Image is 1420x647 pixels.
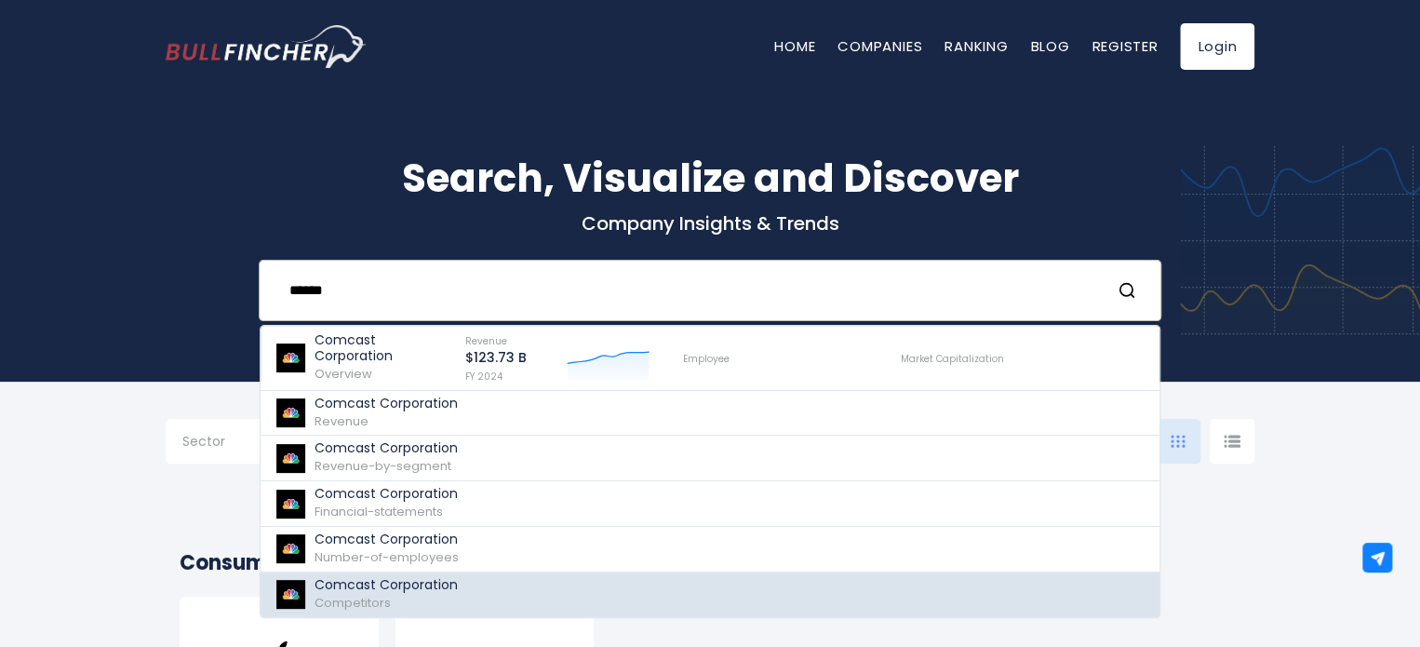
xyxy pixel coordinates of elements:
span: Revenue [465,334,507,348]
img: icon-comp-grid.svg [1171,435,1186,448]
h1: Search, Visualize and Discover [166,149,1254,208]
a: Comcast Corporation Overview Revenue $123.73 B FY 2024 Employee Market Capitalization [261,326,1159,391]
p: Company Insights & Trends [166,211,1254,236]
a: Comcast Corporation Financial-statements [261,481,1159,527]
a: Home [774,36,815,56]
span: Revenue-by-segment [315,457,451,475]
span: Number-of-employees [315,548,459,566]
a: Login [1180,23,1254,70]
a: Companies [837,36,922,56]
span: Sector [182,433,225,450]
p: Comcast Corporation [315,332,449,364]
a: Blog [1030,36,1069,56]
span: Competitors [315,594,391,612]
h2: Consumer Electronics [180,547,1240,578]
a: Go to homepage [166,25,366,68]
a: Ranking [944,36,1008,56]
span: Employee [683,352,730,366]
input: Selection [182,426,301,460]
span: Market Capitalization [901,352,1004,366]
img: Bullfincher logo [166,25,367,68]
p: Comcast Corporation [315,440,458,456]
span: Financial-statements [315,503,443,520]
a: Register [1092,36,1158,56]
a: Comcast Corporation Revenue-by-segment [261,436,1159,481]
p: Comcast Corporation [315,532,459,547]
a: Comcast Corporation Competitors [261,573,1159,617]
a: Comcast Corporation Number-of-employees [261,527,1159,573]
span: Revenue [315,412,368,430]
span: FY 2024 [465,370,502,384]
img: icon-comp-list-view.svg [1224,435,1240,448]
button: Search [1118,278,1142,303]
p: Comcast Corporation [315,396,458,411]
p: Comcast Corporation [315,486,458,502]
span: Overview [315,365,372,383]
p: $123.73 B [465,350,527,366]
a: Comcast Corporation Revenue [261,391,1159,437]
p: Comcast Corporation [315,577,458,593]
